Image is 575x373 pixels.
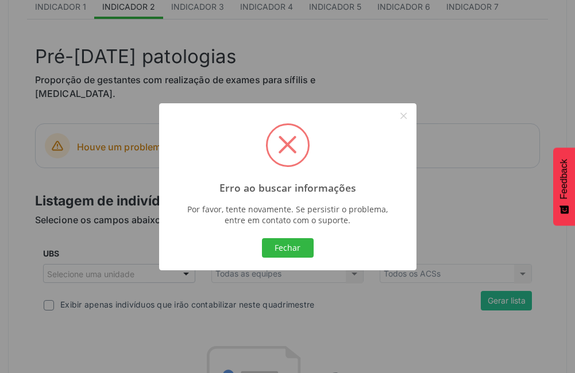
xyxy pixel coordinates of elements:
[394,106,414,126] button: Close this dialog
[553,147,575,226] button: Feedback - Mostrar pesquisa
[559,159,569,199] span: Feedback
[262,238,314,258] button: Fechar
[219,182,356,194] h2: Erro ao buscar informações
[182,204,393,226] div: Por favor, tente novamente. Se persistir o problema, entre em contato com o suporte.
